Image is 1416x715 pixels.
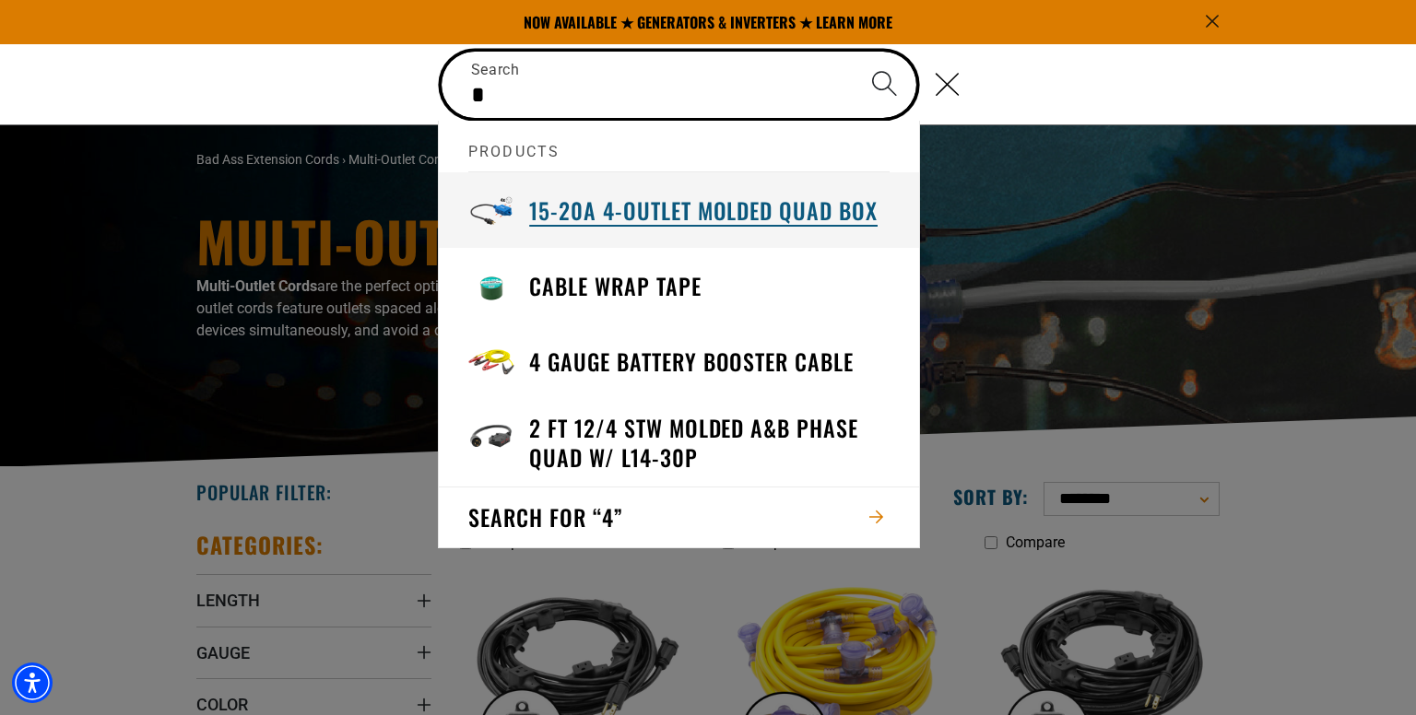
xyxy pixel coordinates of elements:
div: Accessibility Menu [12,662,53,703]
img: yellow [468,338,514,384]
a: 15-20A 4-Outlet Molded Quad Box [439,172,919,248]
img: 1d barcode [468,263,514,309]
img: 2 FT 12/4 STW Molded A&B Phase Quad w/ L14-30P [468,414,514,460]
a: 4 Gauge Battery Booster Cable [439,323,919,399]
button: Close [918,52,976,116]
h3: Cable Wrap Tape [529,272,701,300]
img: 15-20A 4-Outlet Molded Quad Box [468,187,514,233]
a: Cable Wrap Tape [439,248,919,323]
h3: 15-20A 4-Outlet Molded Quad Box [529,196,878,225]
h2: Products [468,121,890,172]
h3: 4 Gauge Battery Booster Cable [529,347,854,376]
h3: 2 FT 12/4 STW Molded A&B Phase Quad w/ L14-30P [529,414,890,471]
button: Search [852,52,916,116]
a: 2 FT 12/4 STW Molded A&B Phase Quad w/ L14-30P [439,399,919,486]
button: Search for “4” [439,487,919,548]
